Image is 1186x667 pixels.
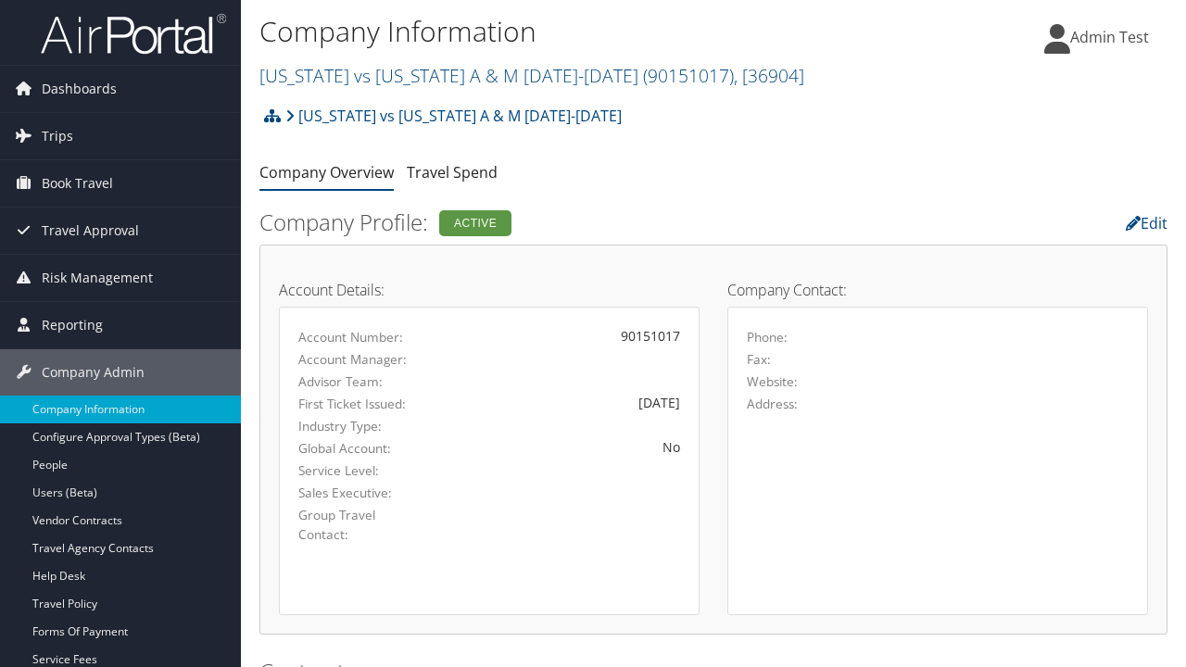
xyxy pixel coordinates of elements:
a: Travel Spend [407,162,498,182]
label: First Ticket Issued: [298,395,407,413]
label: Address: [747,395,798,413]
label: Phone: [747,328,788,346]
span: Admin Test [1070,27,1149,47]
a: [US_STATE] vs [US_STATE] A & M [DATE]-[DATE] [259,63,804,88]
span: Travel Approval [42,208,139,254]
label: Website: [747,372,798,391]
label: Fax: [747,350,771,369]
a: Company Overview [259,162,394,182]
span: Company Admin [42,349,145,396]
span: Dashboards [42,66,117,112]
label: Industry Type: [298,417,407,435]
span: Trips [42,113,73,159]
h4: Company Contact: [727,283,1148,297]
span: Reporting [42,302,103,348]
div: Active [439,210,511,236]
h2: Company Profile: [259,207,855,238]
img: airportal-logo.png [41,12,226,56]
h4: Account Details: [279,283,700,297]
label: Global Account: [298,439,407,458]
label: Service Level: [298,461,407,480]
div: 90151017 [435,326,680,346]
h1: Company Information [259,12,864,51]
a: Admin Test [1044,9,1167,65]
div: [DATE] [435,393,680,412]
span: ( 90151017 ) [643,63,734,88]
span: Book Travel [42,160,113,207]
label: Advisor Team: [298,372,407,391]
label: Account Number: [298,328,407,346]
span: Risk Management [42,255,153,301]
a: [US_STATE] vs [US_STATE] A & M [DATE]-[DATE] [285,97,622,134]
div: No [435,437,680,457]
label: Group Travel Contact: [298,506,407,544]
span: , [ 36904 ] [734,63,804,88]
label: Sales Executive: [298,484,407,502]
label: Account Manager: [298,350,407,369]
a: Edit [1126,213,1167,233]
